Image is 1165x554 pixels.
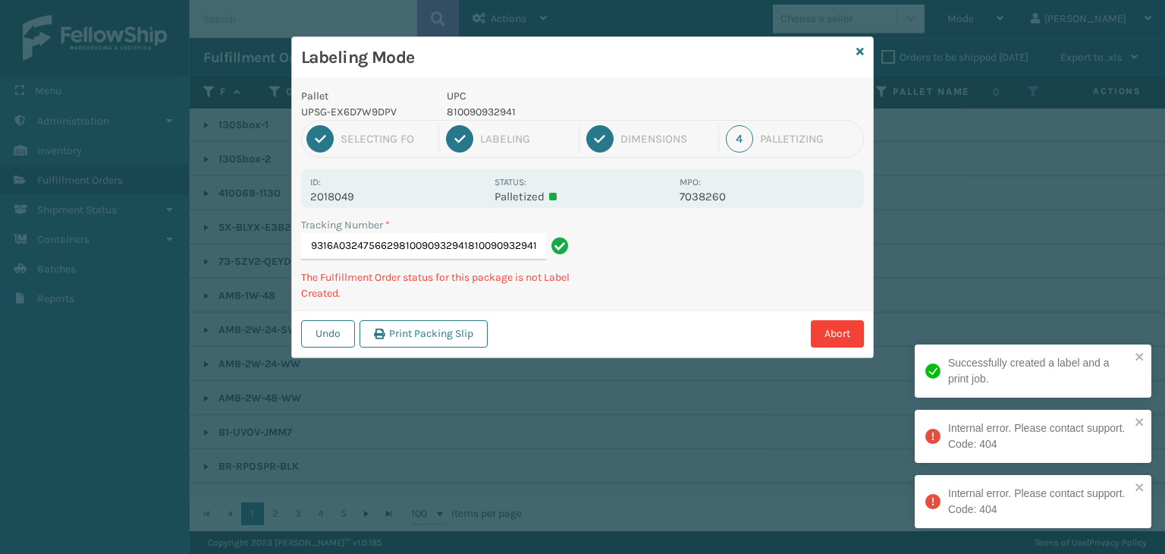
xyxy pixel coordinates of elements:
[1135,416,1145,430] button: close
[301,320,355,348] button: Undo
[341,132,432,146] div: Selecting FO
[301,217,390,233] label: Tracking Number
[1135,351,1145,365] button: close
[680,177,701,187] label: MPO:
[301,269,573,301] p: The Fulfillment Order status for this package is not Label Created.
[301,88,429,104] p: Pallet
[301,46,850,69] h3: Labeling Mode
[447,104,670,120] p: 810090932941
[480,132,571,146] div: Labeling
[948,355,1130,387] div: Successfully created a label and a print job.
[1135,481,1145,496] button: close
[726,125,753,153] div: 4
[495,177,526,187] label: Status:
[310,190,485,203] p: 2018049
[310,177,321,187] label: Id:
[301,104,429,120] p: UPSG-EX6D7W9DPV
[447,88,670,104] p: UPC
[620,132,711,146] div: Dimensions
[446,125,473,153] div: 2
[948,486,1130,518] div: Internal error. Please contact support. Code: 404
[495,190,670,203] p: Palletized
[360,320,488,348] button: Print Packing Slip
[811,320,864,348] button: Abort
[586,125,614,153] div: 3
[760,132,859,146] div: Palletizing
[680,190,855,203] p: 7038260
[948,420,1130,452] div: Internal error. Please contact support. Code: 404
[306,125,334,153] div: 1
